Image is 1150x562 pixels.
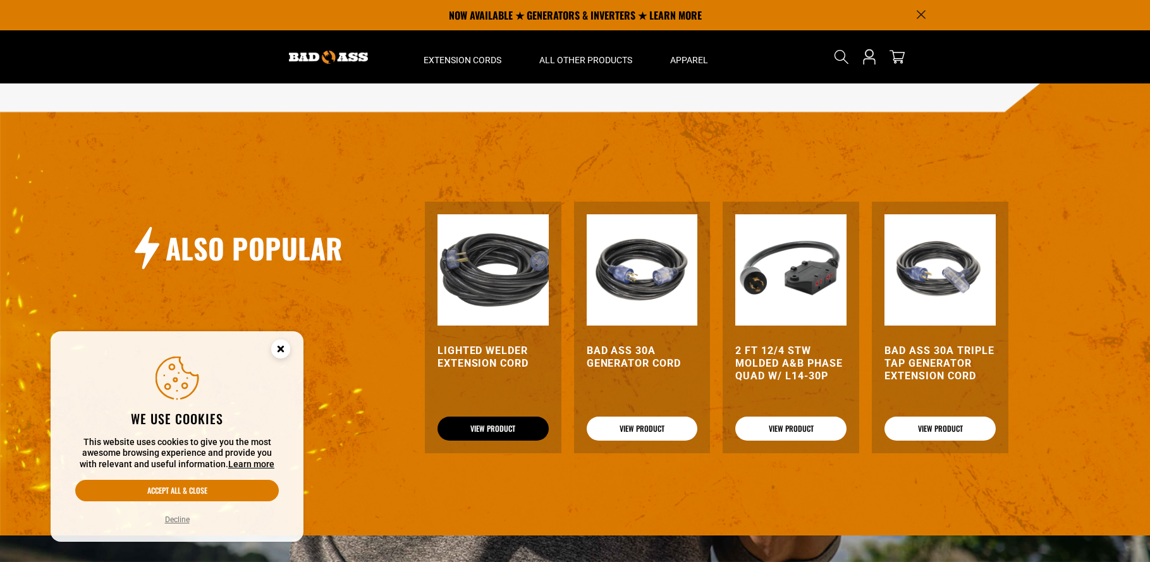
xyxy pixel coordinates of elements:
img: Bad Ass Extension Cords [289,51,368,64]
span: All Other Products [539,54,632,66]
span: Apparel [670,54,708,66]
a: 2 FT 12/4 STW Molded A&B Phase Quad w/ L14-30P [735,345,847,382]
a: Bad Ass 30A Generator Cord [587,345,698,370]
a: View Product [884,417,996,441]
span: Extension Cords [424,54,501,66]
p: This website uses cookies to give you the most awesome browsing experience and provide you with r... [75,437,279,470]
button: Decline [161,513,193,526]
aside: Cookie Consent [51,331,303,542]
button: Accept all & close [75,480,279,501]
img: black [437,214,549,326]
summary: Apparel [651,30,727,83]
a: Bad Ass 30A Triple Tap Generator Extension Cord [884,345,996,382]
a: Lighted Welder Extension Cord [437,345,549,370]
img: 2 FT 12/4 STW Molded A&B Phase Quad w/ L14-30P [735,214,847,326]
h2: We use cookies [75,410,279,427]
a: Learn more [228,459,274,469]
summary: Search [831,47,852,67]
img: black [587,214,698,326]
a: View Product [587,417,698,441]
img: black [884,214,996,326]
summary: All Other Products [520,30,651,83]
a: View Product [735,417,847,441]
summary: Extension Cords [405,30,520,83]
h2: Also Popular [166,230,343,266]
a: View Product [437,417,549,441]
